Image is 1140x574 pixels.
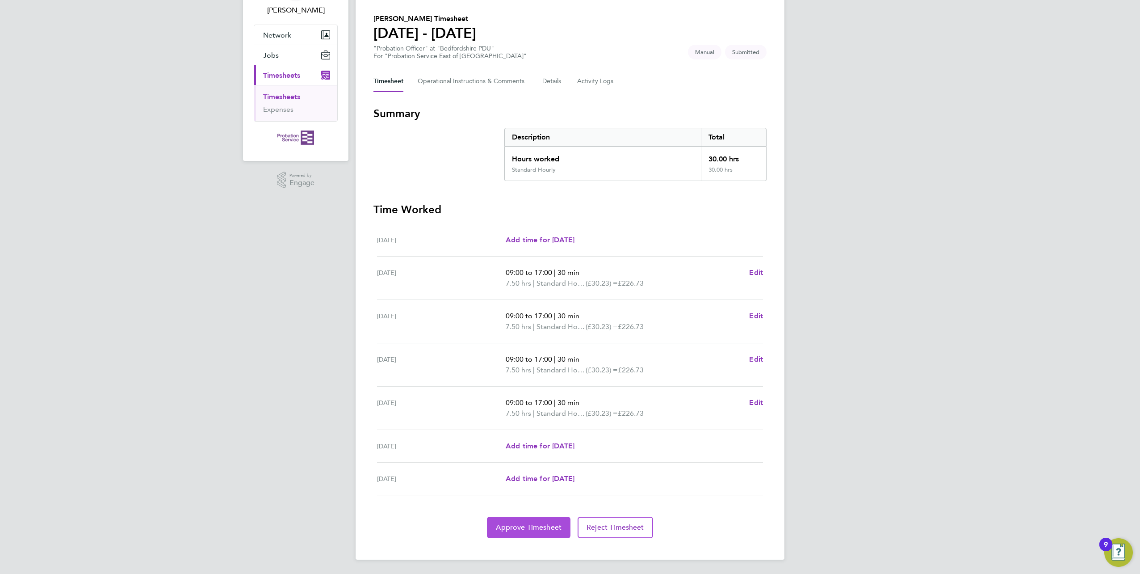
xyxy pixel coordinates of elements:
button: Timesheets [254,65,337,85]
button: Open Resource Center, 9 new notifications [1104,538,1133,567]
button: Details [542,71,563,92]
span: Add time for [DATE] [506,236,574,244]
span: Reject Timesheet [587,523,644,532]
span: Edit [749,355,763,363]
span: | [554,398,556,407]
div: 9 [1104,544,1108,556]
button: Approve Timesheet [487,517,570,538]
div: 30.00 hrs [701,147,766,166]
a: Edit [749,311,763,321]
div: [DATE] [377,267,506,289]
span: | [554,268,556,277]
span: 30 min [557,268,579,277]
span: Jobs [263,51,279,59]
span: (£30.23) = [586,409,618,418]
span: £226.73 [618,322,644,331]
span: £226.73 [618,366,644,374]
button: Network [254,25,337,45]
span: 09:00 to 17:00 [506,355,552,363]
div: Hours worked [505,147,701,166]
span: 7.50 hrs [506,366,531,374]
span: | [533,409,535,418]
h1: [DATE] - [DATE] [373,24,476,42]
span: 7.50 hrs [506,322,531,331]
div: Summary [504,128,767,181]
div: Standard Hourly [512,166,556,173]
span: Timesheets [263,71,300,80]
span: Add time for [DATE] [506,442,574,450]
span: 7.50 hrs [506,409,531,418]
div: For "Probation Service East of [GEOGRAPHIC_DATA]" [373,52,527,60]
span: 7.50 hrs [506,279,531,287]
span: | [554,312,556,320]
span: Standard Hourly [536,321,586,332]
span: Standard Hourly [536,278,586,289]
span: | [554,355,556,363]
span: | [533,322,535,331]
span: Standard Hourly [536,365,586,376]
h2: [PERSON_NAME] Timesheet [373,13,476,24]
a: Powered byEngage [277,172,315,189]
div: [DATE] [377,397,506,419]
span: 09:00 to 17:00 [506,398,552,407]
span: This timesheet was manually created. [688,45,721,59]
div: [DATE] [377,235,506,245]
section: Timesheet [373,106,767,538]
button: Activity Logs [577,71,615,92]
a: Go to home page [254,131,338,145]
span: Engage [289,179,314,187]
span: Edit [749,268,763,277]
span: 30 min [557,355,579,363]
span: 30 min [557,312,579,320]
div: [DATE] [377,473,506,484]
span: (£30.23) = [586,366,618,374]
span: Network [263,31,291,39]
div: Total [701,128,766,146]
button: Operational Instructions & Comments [418,71,528,92]
span: 09:00 to 17:00 [506,312,552,320]
a: Edit [749,397,763,408]
span: Simon Brooks [254,5,338,16]
div: "Probation Officer" at "Bedfordshire PDU" [373,45,527,60]
button: Reject Timesheet [578,517,653,538]
span: Powered by [289,172,314,179]
span: | [533,279,535,287]
span: Edit [749,398,763,407]
div: Timesheets [254,85,337,121]
h3: Time Worked [373,203,767,217]
h3: Summary [373,106,767,121]
span: Approve Timesheet [496,523,562,532]
span: | [533,366,535,374]
a: Expenses [263,105,293,114]
img: probationservice-logo-retina.png [277,131,314,145]
a: Add time for [DATE] [506,473,574,484]
a: Add time for [DATE] [506,235,574,245]
div: [DATE] [377,354,506,376]
span: £226.73 [618,409,644,418]
div: [DATE] [377,311,506,332]
button: Timesheet [373,71,403,92]
a: Edit [749,354,763,365]
span: 09:00 to 17:00 [506,268,552,277]
span: £226.73 [618,279,644,287]
span: This timesheet is Submitted. [725,45,767,59]
span: Add time for [DATE] [506,474,574,483]
a: Edit [749,267,763,278]
div: Description [505,128,701,146]
span: Edit [749,312,763,320]
span: 30 min [557,398,579,407]
button: Jobs [254,45,337,65]
a: Add time for [DATE] [506,441,574,452]
span: Standard Hourly [536,408,586,419]
a: Timesheets [263,93,300,101]
span: (£30.23) = [586,279,618,287]
div: 30.00 hrs [701,166,766,181]
div: [DATE] [377,441,506,452]
span: (£30.23) = [586,322,618,331]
